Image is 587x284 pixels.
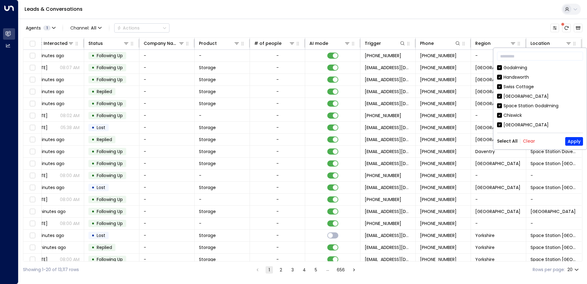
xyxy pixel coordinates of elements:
[420,172,457,179] span: +447908600815
[33,89,64,95] span: 5 minutes ago
[33,53,64,59] span: 2 minutes ago
[139,170,195,181] td: -
[531,160,577,167] span: Space Station Swiss Cottage
[97,148,123,155] span: Following Up
[60,112,80,119] p: 08:02 AM
[365,53,401,59] span: +447807376314
[365,220,401,227] span: +447581324732
[29,244,36,251] span: Toggle select row
[33,101,64,107] span: 7 minutes ago
[503,103,558,109] div: Space Station Godalming
[60,172,80,179] p: 08:00 AM
[29,172,36,179] span: Toggle select row
[139,158,195,169] td: -
[91,170,95,181] div: •
[195,110,250,121] td: -
[97,124,105,131] span: Lost
[312,266,320,274] button: Go to page 5
[97,196,123,203] span: Following Up
[420,40,461,47] div: Phone
[531,232,577,239] span: Space Station Doncaster
[503,65,527,71] div: Godalming
[199,232,216,239] span: Storage
[475,148,495,155] span: Daventry
[420,196,457,203] span: +447362787319
[365,184,411,191] span: leads@space-station.co.uk
[139,134,195,145] td: -
[91,206,95,217] div: •
[276,53,279,59] div: -
[29,256,36,263] span: Toggle select row
[276,256,279,262] div: -
[365,148,411,155] span: leads@space-station.co.uk
[139,230,195,241] td: -
[309,40,328,47] div: AI mode
[91,122,95,133] div: •
[97,184,105,191] span: Lost
[25,6,83,13] a: Leads & Conversations
[29,64,36,72] span: Toggle select row
[195,218,250,229] td: -
[139,98,195,109] td: -
[97,256,123,262] span: Following Up
[199,148,216,155] span: Storage
[309,40,350,47] div: AI mode
[475,77,520,83] span: Surrey
[365,232,411,239] span: leads@space-station.co.uk
[199,89,216,95] span: Storage
[97,220,123,227] span: Following Up
[195,194,250,205] td: -
[199,124,216,131] span: Storage
[254,40,295,47] div: # of people
[139,146,195,157] td: -
[199,244,216,250] span: Storage
[526,170,581,181] td: -
[199,40,240,47] div: Product
[365,208,411,215] span: leads@space-station.co.uk
[276,160,279,167] div: -
[497,84,583,90] div: Swiss Cottage
[117,25,140,31] div: Actions
[420,232,457,239] span: +447909966573
[88,40,129,47] div: Status
[475,101,520,107] span: Shropshire
[97,101,123,107] span: Following Up
[97,77,123,83] span: Following Up
[365,196,401,203] span: +447362787319
[276,196,279,203] div: -
[199,160,216,167] span: Storage
[531,256,577,262] span: Space Station Wakefield
[475,124,520,131] span: Shropshire
[91,26,96,30] span: All
[91,158,95,169] div: •
[475,160,520,167] span: London
[276,220,279,227] div: -
[420,53,457,59] span: +447807376314
[276,172,279,179] div: -
[199,256,216,262] span: Storage
[60,220,80,227] p: 08:00 AM
[91,134,95,145] div: •
[139,110,195,121] td: -
[139,62,195,73] td: -
[503,112,522,119] div: Chiswick
[139,194,195,205] td: -
[199,40,217,47] div: Product
[475,184,520,191] span: London
[139,122,195,133] td: -
[91,50,95,61] div: •
[254,40,282,47] div: # of people
[276,101,279,107] div: -
[276,184,279,191] div: -
[29,52,36,60] span: Toggle select row
[420,160,457,167] span: +447908600815
[88,40,103,47] div: Status
[33,148,64,155] span: 7 minutes ago
[497,139,518,144] button: Select All
[91,194,95,205] div: •
[526,194,581,205] td: -
[139,182,195,193] td: -
[199,65,216,71] span: Storage
[33,232,64,239] span: 11 minutes ago
[139,254,195,265] td: -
